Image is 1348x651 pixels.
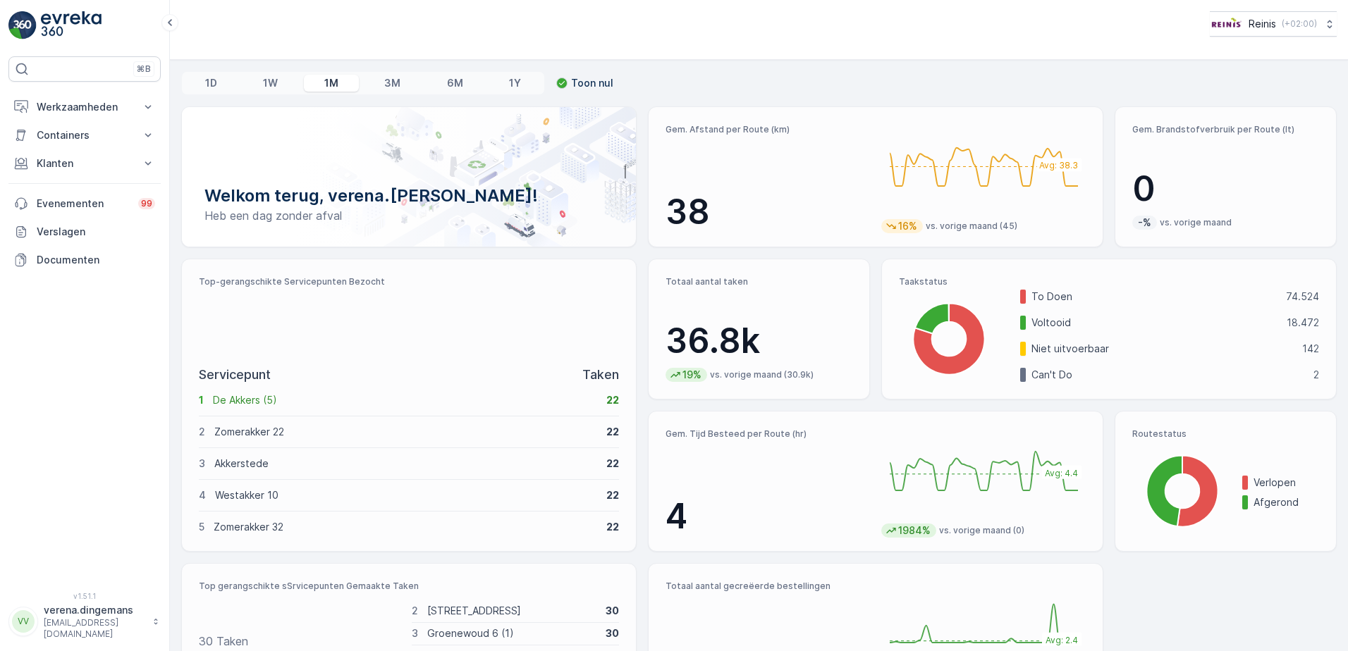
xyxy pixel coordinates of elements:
[1031,342,1293,356] p: Niet uitvoerbaar
[8,246,161,274] a: Documenten
[8,93,161,121] button: Werkzaamheden
[666,428,870,440] p: Gem. Tijd Besteed per Route (hr)
[199,457,205,471] p: 3
[710,369,814,380] p: vs. vorige maand (30.9k)
[199,488,206,502] p: 4
[899,276,1319,287] p: Taakstatus
[12,610,35,633] div: VV
[199,393,204,407] p: 1
[926,221,1017,232] p: vs. vorige maand (45)
[897,219,919,233] p: 16%
[1249,17,1276,31] p: Reinis
[8,11,37,39] img: logo
[427,604,596,618] p: [STREET_ADDRESS]
[939,525,1024,536] p: vs. vorige maand (0)
[606,393,619,407] p: 22
[412,626,418,640] p: 3
[1160,217,1232,228] p: vs. vorige maand
[205,76,217,90] p: 1D
[897,523,932,538] p: 1984%
[384,76,400,90] p: 3M
[1210,16,1243,32] img: Reinis-Logo-Vrijstaand_Tekengebied-1-copy2_aBO4n7j.png
[37,100,133,114] p: Werkzaamheden
[666,276,852,287] p: Totaal aantal taken
[137,63,151,75] p: ⌘B
[666,191,870,233] p: 38
[215,488,597,502] p: Westakker 10
[1136,216,1153,230] p: -%
[606,520,619,534] p: 22
[666,124,870,135] p: Gem. Afstand per Route (km)
[1132,124,1319,135] p: Gem. Brandstofverbruik per Route (lt)
[666,495,870,538] p: 4
[37,128,133,142] p: Containers
[1287,316,1319,330] p: 18.472
[1313,368,1319,382] p: 2
[8,592,161,600] span: v 1.51.1
[1302,342,1319,356] p: 142
[263,76,278,90] p: 1W
[571,76,613,90] p: Toon nul
[427,626,596,640] p: Groenewoud 6 (1)
[1254,476,1319,490] p: Verlopen
[1031,368,1304,382] p: Can't Do
[509,76,521,90] p: 1Y
[8,149,161,178] button: Klanten
[44,603,145,617] p: verena.dingemans
[199,276,619,287] p: Top-gerangschikte Servicepunten Bezocht
[666,581,870,592] p: Totaal aantal gecreëerde bestellingen
[582,365,619,385] p: Taken
[204,207,613,224] p: Heb een dag zonder afval
[199,581,619,592] p: Top gerangschikte sSrvicepunten Gemaakte Taken
[141,198,152,209] p: 99
[8,218,161,246] a: Verslagen
[199,633,248,650] p: 30 Taken
[1282,18,1317,30] p: ( +02:00 )
[214,457,597,471] p: Akkerstede
[8,603,161,640] button: VVverena.dingemans[EMAIL_ADDRESS][DOMAIN_NAME]
[8,190,161,218] a: Evenementen99
[606,425,619,439] p: 22
[681,368,703,382] p: 19%
[606,604,619,618] p: 30
[199,425,205,439] p: 2
[412,604,418,618] p: 2
[1031,316,1277,330] p: Voltooid
[199,520,204,534] p: 5
[606,626,619,640] p: 30
[1132,168,1319,210] p: 0
[1031,290,1277,304] p: To Doen
[41,11,102,39] img: logo_light-DOdMpM7g.png
[606,488,619,502] p: 22
[324,76,338,90] p: 1M
[8,121,161,149] button: Containers
[204,185,613,207] p: Welkom terug, verena.[PERSON_NAME]!
[214,425,597,439] p: Zomerakker 22
[37,225,155,239] p: Verslagen
[447,76,463,90] p: 6M
[1210,11,1337,37] button: Reinis(+02:00)
[606,457,619,471] p: 22
[37,197,130,211] p: Evenementen
[199,365,271,385] p: Servicepunt
[44,617,145,640] p: [EMAIL_ADDRESS][DOMAIN_NAME]
[213,393,597,407] p: De Akkers (5)
[1254,495,1319,509] p: Afgerond
[37,156,133,170] p: Klanten
[1286,290,1319,304] p: 74.524
[666,320,852,362] p: 36.8k
[214,520,597,534] p: Zomerakker 32
[1132,428,1319,440] p: Routestatus
[37,253,155,267] p: Documenten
